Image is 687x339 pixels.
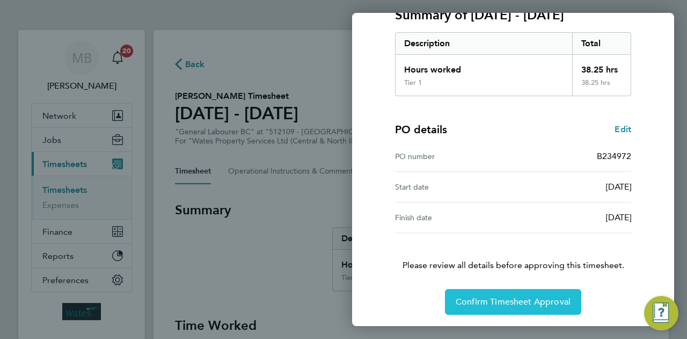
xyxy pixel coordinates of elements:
div: 38.25 hrs [572,78,631,96]
div: [DATE] [513,211,631,224]
div: 38.25 hrs [572,55,631,78]
div: Tier 1 [404,78,422,87]
div: Hours worked [396,55,572,78]
span: Confirm Timesheet Approval [456,297,571,307]
div: Total [572,33,631,54]
div: Finish date [395,211,513,224]
button: Confirm Timesheet Approval [445,289,581,315]
div: [DATE] [513,181,631,193]
div: Summary of 16 - 22 Aug 2025 [395,32,631,96]
div: Description [396,33,572,54]
button: Engage Resource Center [644,296,678,330]
span: Edit [615,124,631,134]
a: Edit [615,123,631,136]
h3: Summary of [DATE] - [DATE] [395,6,631,24]
p: Please review all details before approving this timesheet. [382,233,644,272]
span: B234972 [597,151,631,161]
h4: PO details [395,122,447,137]
div: PO number [395,150,513,163]
div: Start date [395,181,513,193]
